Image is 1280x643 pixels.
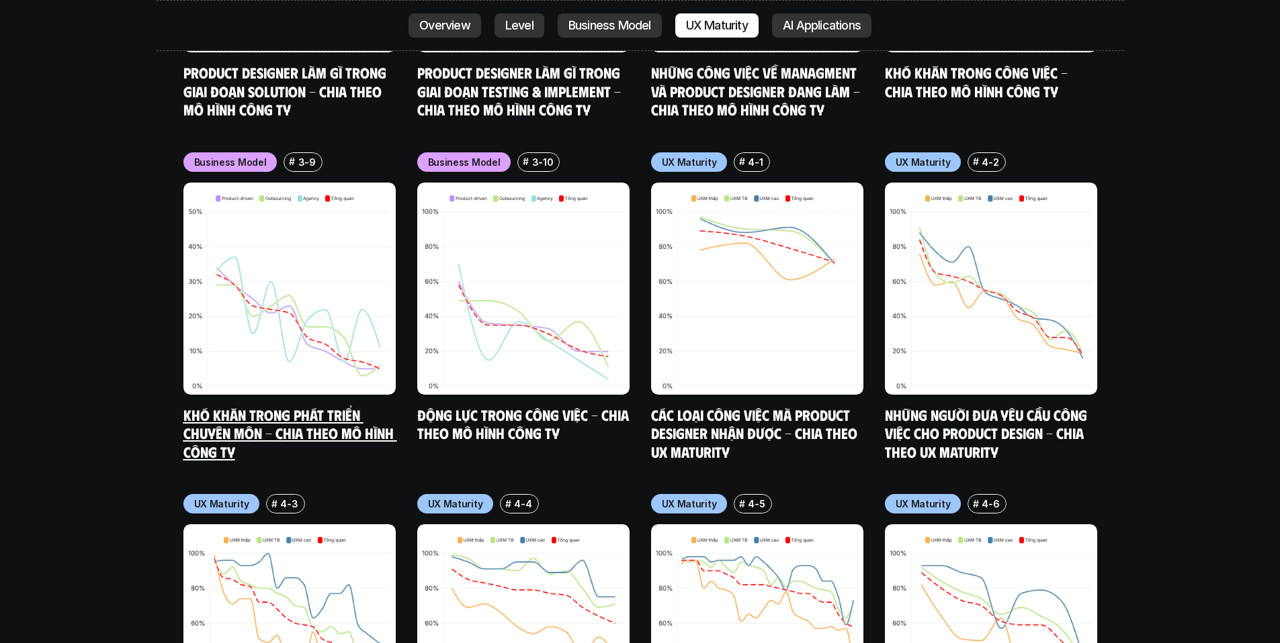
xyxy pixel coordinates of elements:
[428,497,483,511] p: UX Maturity
[662,155,717,169] p: UX Maturity
[495,13,544,38] a: Level
[739,156,745,166] h6: #
[662,497,717,511] p: UX Maturity
[194,155,267,169] p: Business Model
[896,155,951,169] p: UX Maturity
[748,497,765,511] p: 4-5
[686,19,748,32] p: UX Maturity
[417,63,624,118] a: Product Designer làm gì trong giai đoạn Testing & Implement - Chia theo mô hình công ty
[532,155,554,169] p: 3-10
[675,13,759,38] a: UX Maturity
[982,155,998,169] p: 4-2
[428,155,501,169] p: Business Model
[885,405,1091,460] a: Những người đưa yêu cầu công việc cho Product Design - Chia theo UX Maturity
[651,63,863,118] a: Những công việc về Managment và Product Designer đang làm - Chia theo mô hình công ty
[558,13,662,38] a: Business Model
[419,19,470,32] p: Overview
[417,405,632,442] a: Động lực trong công việc - Chia theo mô hình công ty
[183,63,390,118] a: Product Designer làm gì trong giai đoạn Solution - Chia theo mô hình công ty
[194,497,249,511] p: UX Maturity
[748,155,763,169] p: 4-1
[523,156,529,166] h6: #
[885,63,1071,100] a: Khó khăn trong công việc - Chia theo mô hình công ty
[896,497,951,511] p: UX Maturity
[298,155,316,169] p: 3-9
[183,405,397,460] a: Khó khăn trong phát triển chuyên môn - Chia theo mô hình công ty
[973,156,979,166] h6: #
[280,497,298,511] p: 4-3
[651,405,861,460] a: Các loại công việc mà Product Designer nhận được - Chia theo UX Maturity
[973,499,979,509] h6: #
[505,499,511,509] h6: #
[783,19,861,32] p: AI Applications
[982,497,999,511] p: 4-6
[289,156,295,166] h6: #
[514,497,531,511] p: 4-4
[271,499,278,509] h6: #
[505,19,534,32] p: Level
[568,19,651,32] p: Business Model
[739,499,745,509] h6: #
[409,13,481,38] a: Overview
[772,13,871,38] a: AI Applications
